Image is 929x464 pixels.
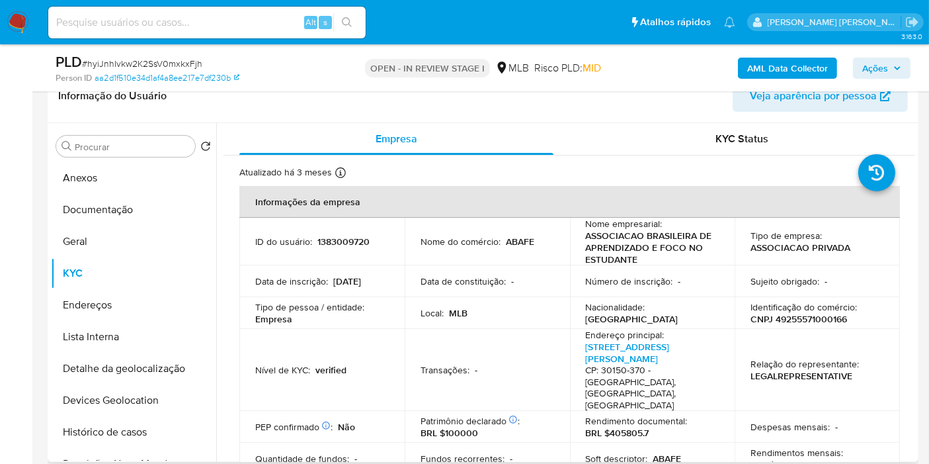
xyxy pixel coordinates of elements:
button: search-icon [333,13,360,32]
button: Procurar [61,141,72,152]
p: Nível de KYC : [255,364,310,376]
button: Devices Geolocation [51,385,216,416]
p: Nacionalidade : [586,301,645,313]
p: PEP confirmado : [255,421,333,433]
a: Sair [905,15,919,29]
a: [STREET_ADDRESS][PERSON_NAME] [586,340,670,365]
span: # hyiJnhIvkw2K2SsV0mxkxFjh [82,57,202,70]
button: KYC [51,257,216,289]
p: BRL $100000 [421,427,478,439]
p: Local : [421,307,444,319]
p: Tipo de empresa : [750,230,822,242]
b: Person ID [56,72,92,84]
p: - [475,364,477,376]
button: Documentação [51,194,216,226]
p: Patrimônio declarado : [421,415,520,427]
b: PLD [56,51,82,72]
p: Endereço principal : [586,329,665,341]
span: Risco PLD: [534,61,601,75]
button: Ações [853,58,910,79]
button: Endereços [51,289,216,321]
p: ASSOCIACAO BRASILEIRA DE APRENDIZADO E FOCO NO ESTUDANTE [586,230,714,265]
p: BRL $405805.7 [586,427,649,439]
span: s [323,16,327,28]
p: ABAFE [506,236,534,248]
p: leticia.merlin@mercadolivre.com [768,16,901,28]
p: - [825,275,827,287]
span: Empresa [376,131,417,146]
p: Data de constituição : [421,275,506,287]
p: Tipo de pessoa / entidade : [255,301,364,313]
button: Histórico de casos [51,416,216,448]
p: LEGALREPRESENTATIVE [750,370,852,382]
button: Detalhe da geolocalização [51,353,216,385]
p: Nome do comércio : [421,236,501,248]
div: MLB [495,61,529,75]
input: Pesquise usuários ou casos... [48,14,366,31]
p: ASSOCIACAO PRIVADA [750,242,850,254]
a: Notificações [724,17,735,28]
span: Ações [862,58,888,79]
button: Anexos [51,162,216,194]
p: verified [315,364,346,376]
p: Número de inscrição : [586,275,673,287]
p: Despesas mensais : [750,421,830,433]
p: Rendimento documental : [586,415,688,427]
p: Sujeito obrigado : [750,275,819,287]
p: - [511,275,514,287]
a: aa2d1f510e34d1af4a8ee217e7df230b [95,72,239,84]
p: - [835,421,838,433]
p: ID do usuário : [255,236,312,248]
p: OPEN - IN REVIEW STAGE I [365,59,490,77]
p: Relação do representante : [750,358,859,370]
span: KYC Status [716,131,769,146]
p: Rendimentos mensais : [750,447,843,459]
button: Retornar ao pedido padrão [200,141,211,156]
b: AML Data Collector [747,58,828,79]
span: Alt [305,16,316,28]
p: CNPJ 49255571000166 [750,313,847,325]
button: AML Data Collector [738,58,837,79]
h1: Informação do Usuário [58,89,167,103]
p: Transações : [421,364,469,376]
p: Nome empresarial : [586,218,663,230]
span: 3.163.0 [901,31,922,42]
p: Identificação do comércio : [750,301,857,313]
p: Não [338,421,355,433]
button: Lista Interna [51,321,216,353]
input: Procurar [75,141,190,153]
button: Veja aparência por pessoa [733,80,908,112]
button: Geral [51,226,216,257]
p: - [678,275,681,287]
p: [DATE] [333,275,361,287]
span: Atalhos rápidos [640,15,711,29]
th: Informações da empresa [239,186,900,218]
p: [GEOGRAPHIC_DATA] [586,313,678,325]
p: Empresa [255,313,292,325]
h4: CP: 30150-370 - [GEOGRAPHIC_DATA], [GEOGRAPHIC_DATA], [GEOGRAPHIC_DATA] [586,365,714,411]
p: Atualizado há 3 meses [239,166,332,179]
p: Data de inscrição : [255,275,328,287]
span: MID [583,60,601,75]
p: 1383009720 [317,236,370,248]
span: Veja aparência por pessoa [750,80,877,112]
p: MLB [449,307,467,319]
